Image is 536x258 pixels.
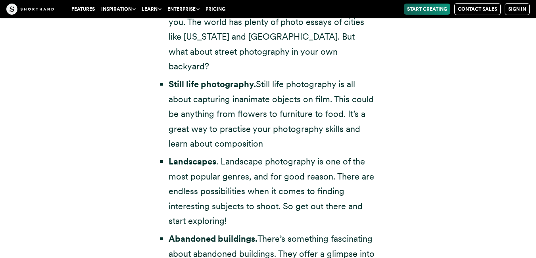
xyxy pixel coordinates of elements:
[6,4,54,15] img: The Craft
[169,154,375,228] li: . Landscape photography is one of the most popular genres, and for good reason. There are endless...
[404,4,450,15] a: Start Creating
[164,4,202,15] button: Enterprise
[169,77,375,151] li: Still life photography is all about capturing inanimate objects on film. This could be anything f...
[98,4,138,15] button: Inspiration
[169,233,257,244] strong: Abandoned buildings.
[169,156,216,166] strong: Landscapes
[505,3,530,15] a: Sign in
[68,4,98,15] a: Features
[454,3,501,15] a: Contact Sales
[169,79,256,89] strong: Still life photography.
[202,4,229,15] a: Pricing
[138,4,164,15] button: Learn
